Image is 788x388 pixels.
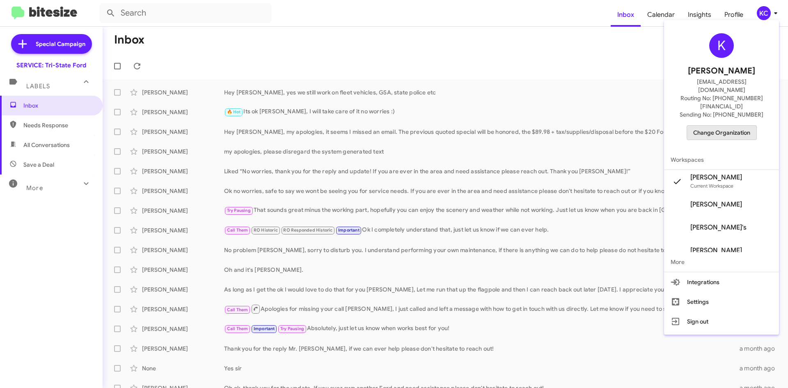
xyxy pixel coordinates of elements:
[690,200,742,209] span: [PERSON_NAME]
[690,173,742,181] span: [PERSON_NAME]
[690,183,733,189] span: Current Workspace
[674,78,769,94] span: [EMAIL_ADDRESS][DOMAIN_NAME]
[664,272,779,292] button: Integrations
[664,252,779,272] span: More
[664,312,779,331] button: Sign out
[709,33,734,58] div: K
[674,94,769,110] span: Routing No: [PHONE_NUMBER][FINANCIAL_ID]
[664,292,779,312] button: Settings
[687,125,757,140] button: Change Organization
[664,150,779,170] span: Workspaces
[693,126,750,140] span: Change Organization
[690,246,742,255] span: [PERSON_NAME]
[688,64,755,78] span: [PERSON_NAME]
[690,223,747,232] span: [PERSON_NAME]'s
[680,110,763,119] span: Sending No: [PHONE_NUMBER]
